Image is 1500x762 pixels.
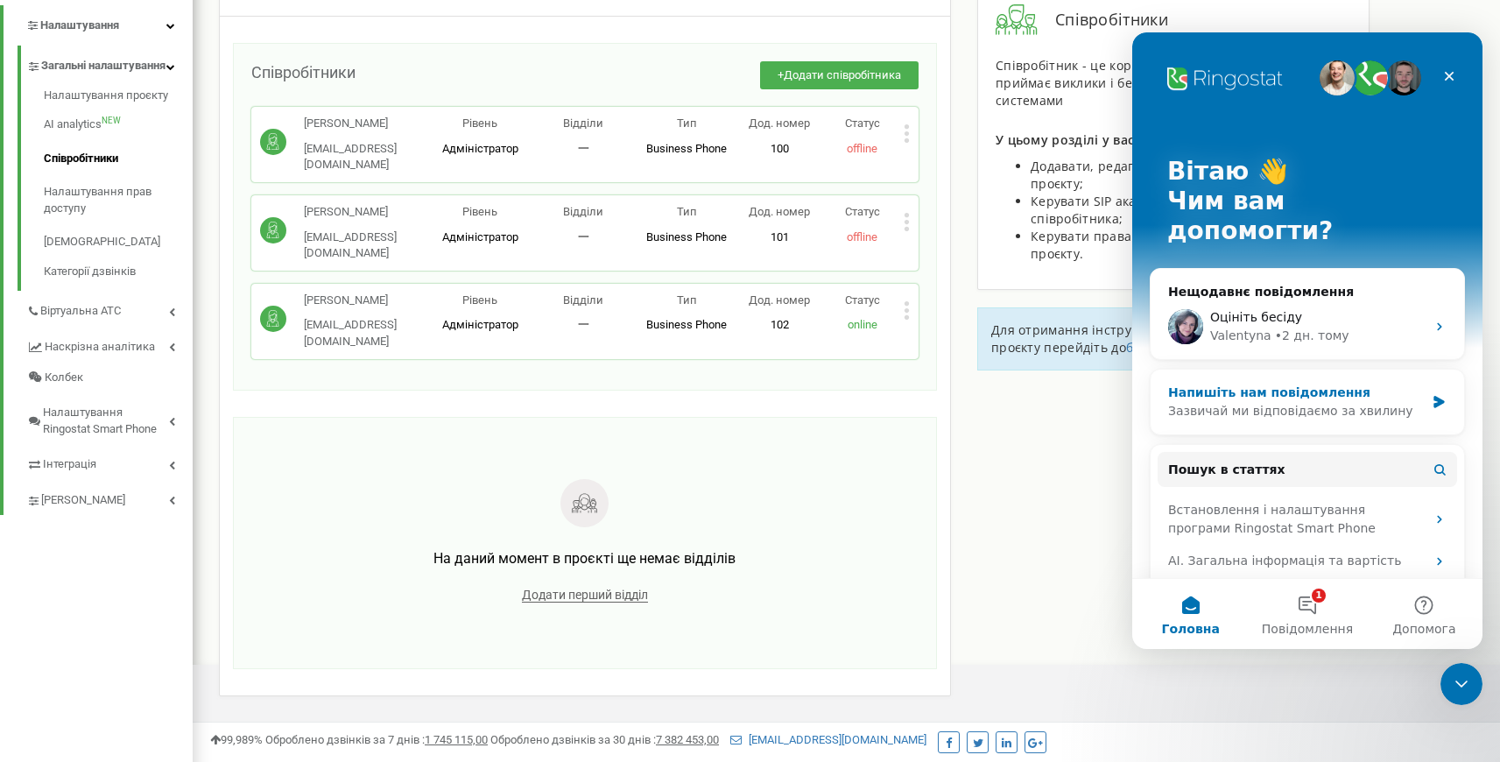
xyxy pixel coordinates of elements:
a: Загальні налаштування [26,46,193,81]
p: 100 [738,141,820,158]
span: Керувати SIP акаунтами і номерами кожного співробітника; [1031,193,1312,227]
span: Business Phone [646,318,727,331]
span: Тип [677,293,697,307]
span: Адміністратор [442,230,518,243]
a: Віртуальна АТС [26,291,193,327]
span: Віртуальна АТС [40,303,121,320]
span: 99,989% [210,733,263,746]
span: Відділи [563,205,603,218]
span: Співробітники [1038,9,1168,32]
span: Додати перший відділ [522,588,648,603]
a: Колбек [26,363,193,393]
span: Налаштування [40,18,119,32]
span: Business Phone [646,230,727,243]
iframe: Intercom live chat [1132,32,1482,649]
a: Наскрізна аналітика [26,327,193,363]
span: offline [847,142,877,155]
span: Статус [845,293,880,307]
span: У цьому розділі у вас є можливість: [996,131,1229,148]
a: Інтеграція [26,444,193,480]
span: Співробітник - це користувач проєкту, який здійснює і приймає виклики і бере участь в інтеграції ... [996,57,1341,109]
p: [EMAIL_ADDRESS][DOMAIN_NAME] [304,141,428,173]
span: Інтеграція [43,456,96,473]
span: На даний момент в проєкті ще немає відділів [433,550,736,567]
span: Відділи [563,293,603,307]
a: [EMAIL_ADDRESS][DOMAIN_NAME] [730,733,926,746]
p: 101 [738,229,820,246]
span: Business Phone [646,142,727,155]
span: Налаштування Ringostat Smart Phone [43,405,169,437]
span: online [848,318,877,331]
span: Загальні налаштування [41,58,165,74]
span: Адміністратор [442,142,518,155]
p: [EMAIL_ADDRESS][DOMAIN_NAME] [304,317,428,349]
a: Налаштування [4,5,193,46]
u: 7 382 453,00 [656,733,719,746]
span: Дод. номер [749,116,810,130]
span: Дод. номер [749,293,810,307]
span: Рівень [462,116,497,130]
a: AI analyticsNEW [44,108,193,142]
p: [PERSON_NAME] [304,204,428,221]
span: Рівень [462,293,497,307]
span: Для отримання інструкції з управління співробітниками проєкту перейдіть до [991,321,1349,356]
span: Статус [845,116,880,130]
a: Категорії дзвінків [44,259,193,280]
span: Оброблено дзвінків за 7 днів : [265,733,488,746]
a: Налаштування прав доступу [44,175,193,225]
span: 一 [578,230,589,243]
a: [PERSON_NAME] [26,480,193,516]
span: Додавати, редагувати і видаляти співробітників проєкту; [1031,158,1335,192]
u: 1 745 115,00 [425,733,488,746]
a: [DEMOGRAPHIC_DATA] [44,225,193,259]
span: Колбек [45,370,83,386]
p: [EMAIL_ADDRESS][DOMAIN_NAME] [304,229,428,262]
p: [PERSON_NAME] [304,116,428,132]
p: [PERSON_NAME] [304,293,428,309]
button: +Додати співробітника [760,61,919,90]
p: 102 [738,317,820,334]
a: Співробітники [44,142,193,176]
span: Рівень [462,205,497,218]
span: Дод. номер [749,205,810,218]
a: бази знань [1126,339,1196,356]
span: Наскрізна аналітика [45,339,155,356]
a: Налаштування Ringostat Smart Phone [26,392,193,444]
iframe: Intercom live chat [1440,663,1482,705]
span: Керувати правами доступу співробітників до проєкту. [1031,228,1315,262]
span: Оброблено дзвінків за 30 днів : [490,733,719,746]
span: Тип [677,205,697,218]
span: 一 [578,142,589,155]
span: Відділи [563,116,603,130]
span: Адміністратор [442,318,518,331]
span: Статус [845,205,880,218]
a: Налаштування проєкту [44,88,193,109]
